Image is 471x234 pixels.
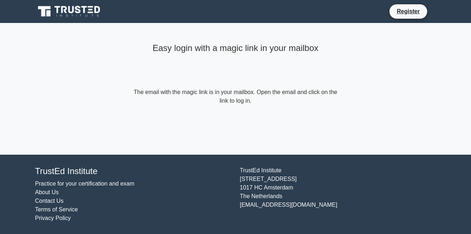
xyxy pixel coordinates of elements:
[35,198,64,204] a: Contact Us
[35,215,71,221] a: Privacy Policy
[35,166,231,177] h4: TrustEd Institute
[236,166,440,223] div: TrustEd Institute [STREET_ADDRESS] 1017 HC Amsterdam The Netherlands [EMAIL_ADDRESS][DOMAIN_NAME]
[35,181,135,187] a: Practice for your certification and exam
[132,88,339,105] form: The email with the magic link is in your mailbox. Open the email and click on the link to log in.
[392,7,424,16] a: Register
[35,189,59,195] a: About Us
[35,206,78,212] a: Terms of Service
[132,43,339,53] h4: Easy login with a magic link in your mailbox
